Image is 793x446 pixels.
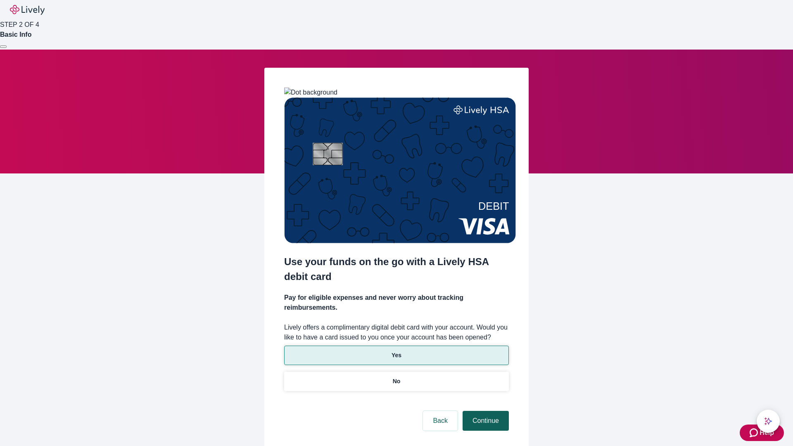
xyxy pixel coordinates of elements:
h2: Use your funds on the go with a Lively HSA debit card [284,254,509,284]
img: Lively [10,5,45,15]
span: Help [760,428,774,438]
img: Debit card [284,97,516,243]
button: Zendesk support iconHelp [740,425,784,441]
label: Lively offers a complimentary digital debit card with your account. Would you like to have a card... [284,323,509,342]
button: Back [423,411,458,431]
button: Continue [463,411,509,431]
p: Yes [392,351,401,360]
svg: Zendesk support icon [750,428,760,438]
button: Yes [284,346,509,365]
button: No [284,372,509,391]
p: No [393,377,401,386]
h4: Pay for eligible expenses and never worry about tracking reimbursements. [284,293,509,313]
img: Dot background [284,88,337,97]
svg: Lively AI Assistant [764,417,772,425]
button: chat [757,410,780,433]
